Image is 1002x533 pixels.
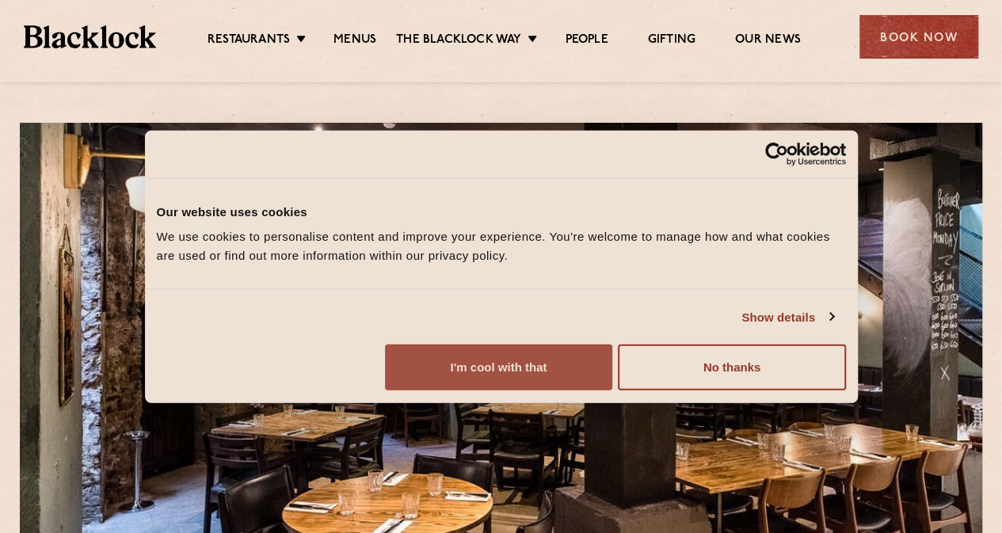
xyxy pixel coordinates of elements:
a: Our News [735,32,801,50]
button: I'm cool with that [385,345,612,390]
a: The Blacklock Way [396,32,521,50]
div: Our website uses cookies [157,202,846,221]
a: Show details [741,307,833,326]
button: No thanks [618,345,845,390]
div: Book Now [859,15,978,59]
div: We use cookies to personalise content and improve your experience. You're welcome to manage how a... [157,227,846,265]
a: Usercentrics Cookiebot - opens in a new window [707,142,846,166]
a: Restaurants [208,32,290,50]
img: BL_Textured_Logo-footer-cropped.svg [24,25,156,48]
a: People [565,32,608,50]
a: Menus [333,32,376,50]
a: Gifting [648,32,695,50]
